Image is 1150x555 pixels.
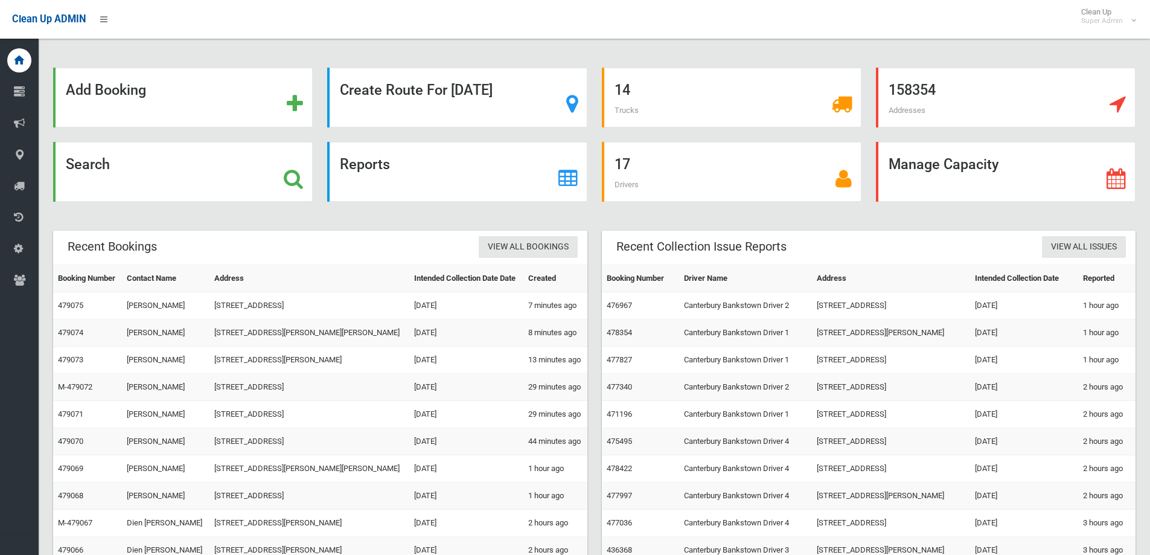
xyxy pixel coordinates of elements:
small: Super Admin [1081,16,1123,25]
th: Intended Collection Date [970,265,1078,292]
td: [PERSON_NAME] [122,292,209,319]
span: Addresses [889,106,925,115]
td: [STREET_ADDRESS][PERSON_NAME][PERSON_NAME] [209,319,409,347]
th: Address [209,265,409,292]
td: [STREET_ADDRESS][PERSON_NAME] [209,347,409,374]
td: [DATE] [970,319,1078,347]
strong: 17 [615,156,630,173]
a: Add Booking [53,68,313,127]
header: Recent Collection Issue Reports [602,235,801,258]
td: 3 hours ago [1078,510,1136,537]
header: Recent Bookings [53,235,171,258]
td: [STREET_ADDRESS] [812,428,970,455]
td: 7 minutes ago [523,292,587,319]
th: Reported [1078,265,1136,292]
td: [DATE] [409,510,523,537]
td: [DATE] [970,401,1078,428]
td: [STREET_ADDRESS][PERSON_NAME] [209,510,409,537]
th: Booking Number [602,265,679,292]
td: 2 hours ago [1078,455,1136,483]
a: 479068 [58,491,83,500]
td: [STREET_ADDRESS] [812,455,970,483]
td: [PERSON_NAME] [122,428,209,455]
strong: Manage Capacity [889,156,998,173]
a: 479073 [58,355,83,364]
td: Canterbury Bankstown Driver 4 [679,455,812,483]
td: 29 minutes ago [523,401,587,428]
a: M-479072 [58,382,92,391]
td: 1 hour ago [1078,319,1136,347]
th: Address [812,265,970,292]
td: [STREET_ADDRESS] [812,292,970,319]
a: 479066 [58,545,83,554]
td: [STREET_ADDRESS][PERSON_NAME] [812,483,970,510]
a: 477036 [607,518,632,527]
td: [STREET_ADDRESS] [812,510,970,537]
td: [DATE] [970,428,1078,455]
th: Intended Collection Date Date [409,265,523,292]
td: [DATE] [409,401,523,428]
td: Canterbury Bankstown Driver 1 [679,319,812,347]
strong: Reports [340,156,390,173]
td: 44 minutes ago [523,428,587,455]
td: 8 minutes ago [523,319,587,347]
td: [DATE] [409,483,523,510]
td: [DATE] [409,319,523,347]
td: [DATE] [409,292,523,319]
td: [STREET_ADDRESS] [812,347,970,374]
a: 478354 [607,328,632,337]
a: 479071 [58,409,83,419]
a: 479075 [58,301,83,310]
td: [STREET_ADDRESS] [209,374,409,401]
a: View All Bookings [479,236,578,258]
td: [STREET_ADDRESS] [209,483,409,510]
strong: Search [66,156,110,173]
td: [STREET_ADDRESS] [209,428,409,455]
a: 471196 [607,409,632,419]
td: [STREET_ADDRESS] [812,401,970,428]
a: 479070 [58,437,83,446]
td: [DATE] [409,347,523,374]
a: M-479067 [58,518,92,527]
td: 2 hours ago [1078,374,1136,401]
td: [DATE] [970,455,1078,483]
a: 477827 [607,355,632,364]
td: 2 hours ago [1078,401,1136,428]
td: Canterbury Bankstown Driver 1 [679,401,812,428]
td: 1 hour ago [1078,347,1136,374]
td: [STREET_ADDRESS] [209,401,409,428]
td: Canterbury Bankstown Driver 2 [679,292,812,319]
a: 477997 [607,491,632,500]
a: 17 Drivers [602,142,861,202]
td: 1 hour ago [523,483,587,510]
td: [DATE] [409,374,523,401]
td: [STREET_ADDRESS][PERSON_NAME][PERSON_NAME] [209,455,409,483]
a: 475495 [607,437,632,446]
td: [PERSON_NAME] [122,347,209,374]
td: 13 minutes ago [523,347,587,374]
strong: 158354 [889,82,936,98]
td: [DATE] [409,428,523,455]
th: Driver Name [679,265,812,292]
td: 1 hour ago [523,455,587,483]
a: 14 Trucks [602,68,861,127]
span: Trucks [615,106,639,115]
td: [STREET_ADDRESS] [812,374,970,401]
td: [PERSON_NAME] [122,374,209,401]
strong: Create Route For [DATE] [340,82,493,98]
td: Canterbury Bankstown Driver 4 [679,428,812,455]
td: [PERSON_NAME] [122,319,209,347]
td: [PERSON_NAME] [122,455,209,483]
a: 436368 [607,545,632,554]
td: 2 hours ago [1078,428,1136,455]
a: 476967 [607,301,632,310]
strong: Add Booking [66,82,146,98]
td: [DATE] [970,510,1078,537]
td: Canterbury Bankstown Driver 4 [679,483,812,510]
span: Clean Up ADMIN [12,13,86,25]
td: 29 minutes ago [523,374,587,401]
td: [DATE] [409,455,523,483]
th: Created [523,265,587,292]
th: Booking Number [53,265,122,292]
td: [STREET_ADDRESS][PERSON_NAME] [812,319,970,347]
